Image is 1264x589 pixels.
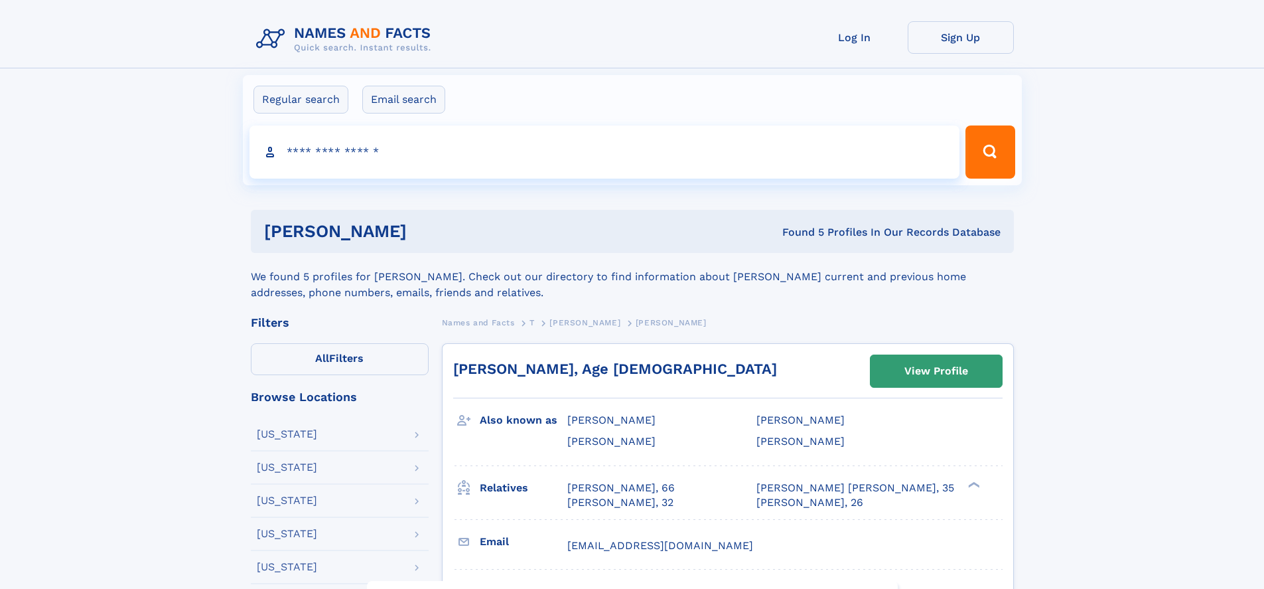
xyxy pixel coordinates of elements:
div: [US_STATE] [257,529,317,539]
a: [PERSON_NAME], 26 [756,495,863,510]
div: ❯ [965,480,981,489]
div: We found 5 profiles for [PERSON_NAME]. Check out our directory to find information about [PERSON_... [251,253,1014,301]
a: [PERSON_NAME], 66 [567,481,675,495]
label: Email search [362,86,445,114]
h1: [PERSON_NAME] [264,223,595,240]
h3: Also known as [480,409,567,432]
a: T [529,314,535,331]
a: [PERSON_NAME], 32 [567,495,673,510]
label: Regular search [253,86,348,114]
a: [PERSON_NAME], Age [DEMOGRAPHIC_DATA] [453,361,777,377]
span: [EMAIL_ADDRESS][DOMAIN_NAME] [567,539,753,552]
a: Names and Facts [442,314,515,331]
div: Browse Locations [251,391,429,403]
img: Logo Names and Facts [251,21,442,57]
button: Search Button [965,126,1015,179]
h3: Relatives [480,477,567,499]
input: search input [249,126,960,179]
a: Sign Up [908,21,1014,54]
a: [PERSON_NAME] [PERSON_NAME], 35 [756,481,954,495]
div: Found 5 Profiles In Our Records Database [595,225,1001,240]
a: View Profile [871,355,1002,387]
span: All [315,352,329,365]
div: [US_STATE] [257,495,317,506]
span: [PERSON_NAME] [756,435,845,448]
span: [PERSON_NAME] [549,318,620,327]
span: [PERSON_NAME] [567,435,656,448]
span: [PERSON_NAME] [756,414,845,426]
span: [PERSON_NAME] [636,318,707,327]
div: [US_STATE] [257,429,317,440]
span: T [529,318,535,327]
div: [US_STATE] [257,562,317,572]
div: View Profile [904,356,968,386]
a: [PERSON_NAME] [549,314,620,331]
div: [US_STATE] [257,462,317,473]
div: Filters [251,317,429,329]
span: [PERSON_NAME] [567,414,656,426]
h3: Email [480,531,567,553]
label: Filters [251,343,429,375]
a: Log In [802,21,908,54]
